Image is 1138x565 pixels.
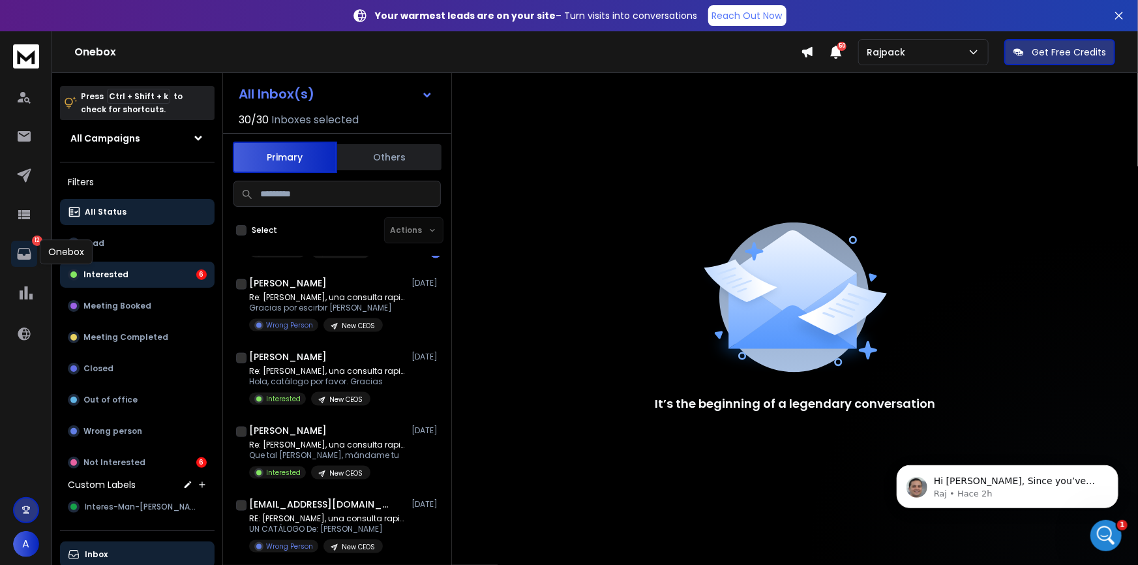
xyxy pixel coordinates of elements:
[74,44,801,60] h1: Onebox
[239,112,269,128] span: 30 / 30
[249,513,406,524] p: RE: [PERSON_NAME], una consulta rapida
[877,438,1138,530] iframe: Intercom notifications mensaje
[249,450,406,461] p: Que tal [PERSON_NAME], mándame tu
[412,425,441,436] p: [DATE]
[85,549,108,560] p: Inbox
[60,387,215,413] button: Out of office
[70,132,140,145] h1: All Campaigns
[40,239,93,264] div: Onebox
[1032,46,1106,59] p: Get Free Credits
[266,542,313,551] p: Wrong Person
[266,394,301,404] p: Interested
[249,350,327,363] h1: [PERSON_NAME]
[11,241,37,267] a: 12
[85,207,127,217] p: All Status
[60,230,215,256] button: Lead
[249,366,406,376] p: Re: [PERSON_NAME], una consulta rapida
[412,352,441,362] p: [DATE]
[266,320,313,330] p: Wrong Person
[13,44,39,69] img: logo
[708,5,786,26] a: Reach Out Now
[60,293,215,319] button: Meeting Booked
[376,9,698,22] p: – Turn visits into conversations
[196,457,207,468] div: 6
[329,468,363,478] p: New CEOS
[329,395,363,405] p: New CEOS
[1090,520,1122,551] iframe: Intercom live chat
[81,90,183,116] p: Press to check for shortcuts.
[83,269,128,280] p: Interested
[83,363,113,374] p: Closed
[83,395,138,405] p: Out of office
[60,494,215,520] button: Interes-Man-[PERSON_NAME]
[32,236,42,246] p: 12
[271,112,359,128] h3: Inboxes selected
[233,142,337,173] button: Primary
[249,440,406,450] p: Re: [PERSON_NAME], una consulta rapida
[252,225,277,236] label: Select
[68,478,136,491] h3: Custom Labels
[376,9,556,22] strong: Your warmest leads are on your site
[342,321,375,331] p: New CEOS
[1004,39,1115,65] button: Get Free Credits
[249,303,406,313] p: Gracias por escirbir [PERSON_NAME]
[239,87,314,100] h1: All Inbox(s)
[13,531,39,557] button: A
[342,542,375,552] p: New CEOS
[60,199,215,225] button: All Status
[60,125,215,151] button: All Campaigns
[249,292,406,303] p: Re: [PERSON_NAME], una consulta rapida
[60,450,215,476] button: Not Interested6
[266,468,301,478] p: Interested
[83,332,168,343] p: Meeting Completed
[412,278,441,288] p: [DATE]
[1117,520,1128,530] span: 1
[655,395,935,413] p: It’s the beginning of a legendary conversation
[249,524,406,534] p: UN CATÁLOGO De: [PERSON_NAME]
[337,143,442,172] button: Others
[249,376,406,387] p: Hola, catálogo por favor. Gracias
[712,9,783,22] p: Reach Out Now
[228,81,443,107] button: All Inbox(s)
[249,424,327,437] h1: [PERSON_NAME]
[867,46,910,59] p: Rajpack
[83,426,142,436] p: Wrong person
[412,499,441,510] p: [DATE]
[249,498,393,511] h1: [EMAIL_ADDRESS][DOMAIN_NAME]
[83,301,151,311] p: Meeting Booked
[196,269,207,280] div: 6
[85,502,201,512] span: Interes-Man-[PERSON_NAME]
[83,457,145,468] p: Not Interested
[60,324,215,350] button: Meeting Completed
[107,89,170,104] span: Ctrl + Shift + k
[60,418,215,444] button: Wrong person
[249,277,327,290] h1: [PERSON_NAME]
[60,356,215,382] button: Closed
[60,173,215,191] h3: Filters
[837,42,846,51] span: 50
[83,238,104,249] p: Lead
[60,262,215,288] button: Interested6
